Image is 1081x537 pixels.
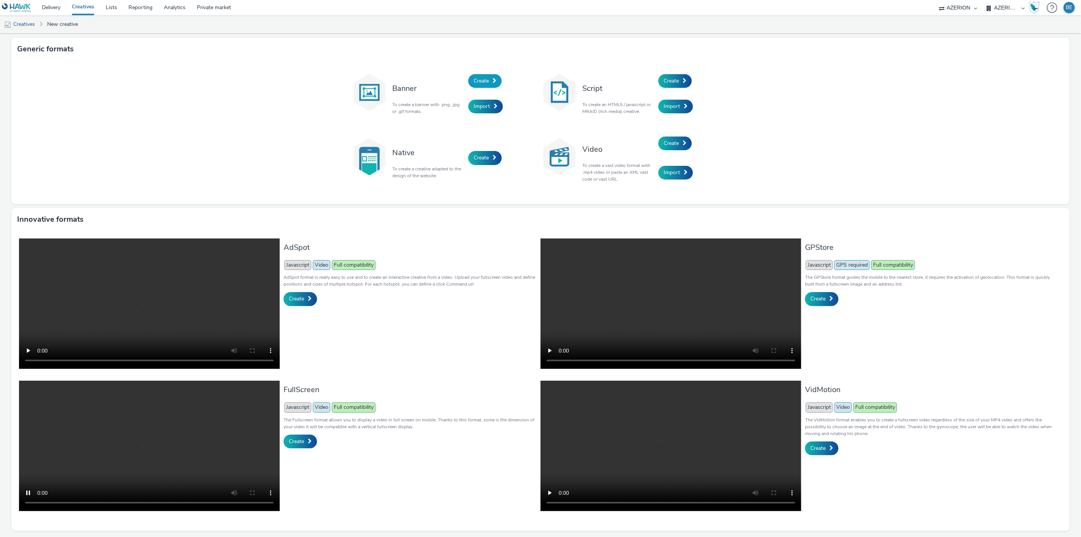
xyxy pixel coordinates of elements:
p: AdSpot format is really easy to use and to create an interactive creative from a video. Upload yo... [284,274,537,288]
p: The Fullscreen format allows you to display a video in full screen on mobile. Thanks to this form... [284,416,537,430]
a: Create [284,435,317,448]
a: Create [468,151,502,165]
a: Import [468,100,503,113]
img: code.svg [540,73,579,111]
a: Create [658,137,692,150]
img: native.svg [350,138,388,176]
p: The VidMotion format enables you to create a fullscreen video regardless of the size of your MP4 ... [805,416,1058,437]
span: Full compatibility [332,260,376,270]
span: Create [664,77,679,84]
span: Full compatibility [871,260,915,270]
span: Video [313,260,330,270]
span: Create [289,438,304,445]
h3: FullScreen [284,384,537,395]
h3: VidMotion [805,384,1058,395]
img: video.svg [540,138,579,176]
a: Create [805,292,838,306]
h3: Native [392,148,464,158]
span: Full compatibility [853,402,897,412]
span: Create [474,77,489,84]
span: GPS required [834,260,870,270]
img: banner.svg [350,73,388,111]
span: Javascript [806,402,833,412]
a: Create [284,292,317,306]
a: Hawk Academy [1029,2,1043,14]
a: Import [658,100,693,113]
img: mobile [4,21,11,29]
h3: Innovative formats [17,214,84,225]
p: The GPStore format guides the mobile to the nearest store, it requires the activation of geolocat... [805,274,1058,288]
span: Create [810,295,826,302]
span: Video [313,402,330,412]
h3: GPStore [805,242,1058,253]
span: Create [810,445,826,452]
span: Javascript [284,402,311,412]
p: To create a banner with .png, .jpg or .gif formats. [392,101,464,115]
h3: Generic formats [17,43,74,55]
p: To create an HTML5 / javascript or MRAID (rich media) creative. [582,101,655,115]
img: undefined Logo [2,3,31,13]
img: Hawk Academy [1029,2,1040,14]
span: Import [664,169,680,176]
span: Create [474,154,489,161]
h3: Video [582,144,655,154]
h3: Script [582,83,655,94]
h3: Banner [392,83,464,94]
span: Video [834,402,852,412]
span: Create [289,295,304,302]
span: Create [664,140,679,147]
span: Import [474,103,490,110]
a: Import [658,166,693,180]
a: Create [805,442,838,455]
h3: AdSpot [284,242,537,253]
a: Create [468,74,502,88]
span: Import [664,103,680,110]
span: Javascript [806,260,833,270]
a: Create [658,74,692,88]
a: New creative [43,15,82,33]
p: To create a creative adapted to the design of the website. [392,165,464,179]
span: Full compatibility [332,402,376,412]
p: To create a vast video format with .mp4 video or paste an XML vast code or vast URL. [582,162,655,183]
div: BE [1066,2,1073,13]
span: Javascript [284,260,311,270]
